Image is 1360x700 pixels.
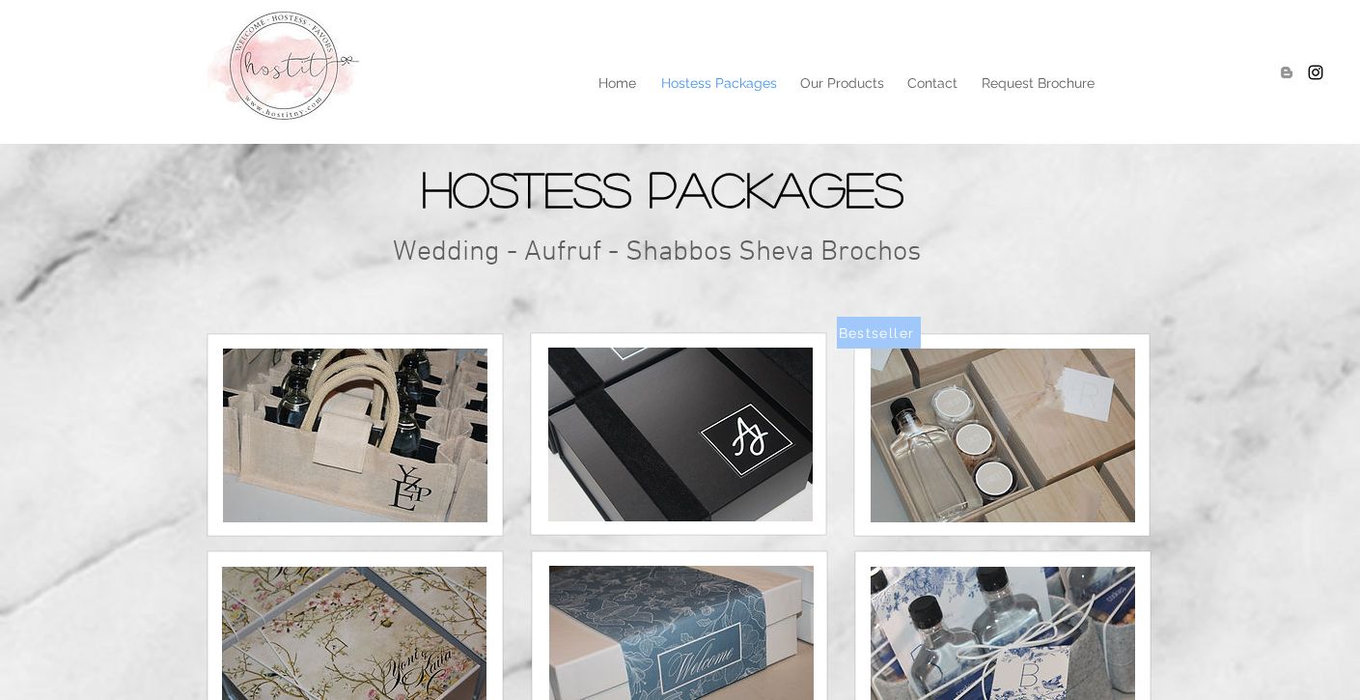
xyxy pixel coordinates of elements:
p: Request Brochure [972,69,1104,98]
ul: Social Bar [1277,63,1325,82]
nav: Site [295,69,1107,98]
img: IMG_2357.JPG [871,349,1135,522]
p: Home [589,69,646,98]
span: Bestseller [839,325,915,341]
a: Request Brochure [969,69,1107,98]
img: IMG_8953.JPG [548,348,813,521]
button: Bestseller [837,317,921,349]
a: Hostess Packages [649,69,788,98]
span: Hostess Packages [422,164,903,212]
p: Contact [898,69,967,98]
img: IMG_0565.JPG [223,349,487,522]
img: Hostitny [1306,63,1325,82]
a: Our Products [788,69,895,98]
h2: Wedding - Aufruf - Shabbos Sheva Brochos [393,235,947,270]
a: Contact [895,69,969,98]
a: Home [585,69,649,98]
p: Our Products [791,69,894,98]
img: Blogger [1277,63,1296,82]
p: Hostess Packages [652,69,787,98]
